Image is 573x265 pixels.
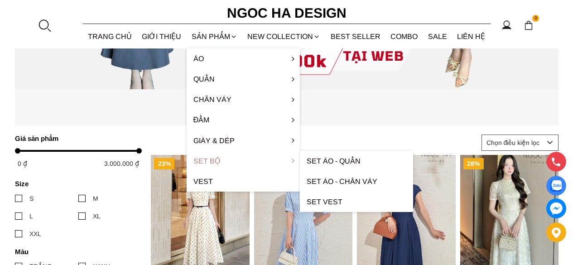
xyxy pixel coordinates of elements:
[187,69,300,89] a: Quần
[532,15,539,22] span: 0
[300,151,413,171] a: Set Áo - Quần
[452,24,491,48] a: LIÊN HỆ
[242,24,326,48] a: NEW COLLECTION
[550,180,562,192] img: Display image
[546,198,566,218] a: messenger
[524,20,534,30] img: img-CART-ICON-ksit0nf1
[187,48,300,69] a: Áo
[15,135,136,142] h4: Giá sản phẩm
[187,24,243,48] div: SẢN PHẨM
[385,24,423,48] a: Combo
[326,24,386,48] a: BEST SELLER
[83,24,137,48] a: TRANG CHỦ
[29,193,34,203] div: S
[546,176,566,196] a: Display image
[300,192,413,212] a: Set Vest
[18,160,27,167] span: 0 ₫
[137,24,187,48] a: GIỚI THIỆU
[93,211,101,221] div: XL
[187,171,300,192] a: Vest
[219,2,355,24] a: Ngoc Ha Design
[29,211,33,221] div: L
[187,89,300,110] a: Chân váy
[93,193,98,203] div: M
[187,130,300,151] a: Giày & Dép
[187,110,300,130] a: Đầm
[15,96,559,118] p: Đầm
[104,160,139,167] span: 3.000.000 ₫
[423,24,453,48] a: SALE
[300,171,413,192] a: Set Áo - Chân váy
[15,180,136,188] h4: Size
[187,151,300,171] a: Set Bộ
[15,248,136,255] h4: Màu
[29,229,41,239] div: XXL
